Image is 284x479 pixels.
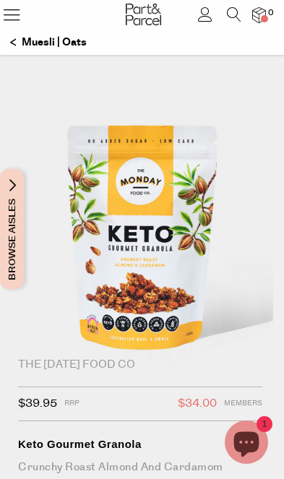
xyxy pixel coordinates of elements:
div: The [DATE] Food Co [18,358,262,372]
a: 0 [252,7,266,22]
span: $34.00 [178,394,217,413]
span: RRP [64,394,79,413]
span: $39.95 [18,394,57,413]
img: Part&Parcel [126,4,161,25]
span: Browse Aisles [4,169,20,289]
div: Keto Gourmet Granola [18,437,262,452]
img: Keto Gourmet Granola [11,88,273,397]
a: Muesli | Oats [10,30,87,55]
inbox-online-store-chat: Shopify online store chat [220,420,272,467]
span: 0 [264,7,277,20]
span: Members [224,394,262,413]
